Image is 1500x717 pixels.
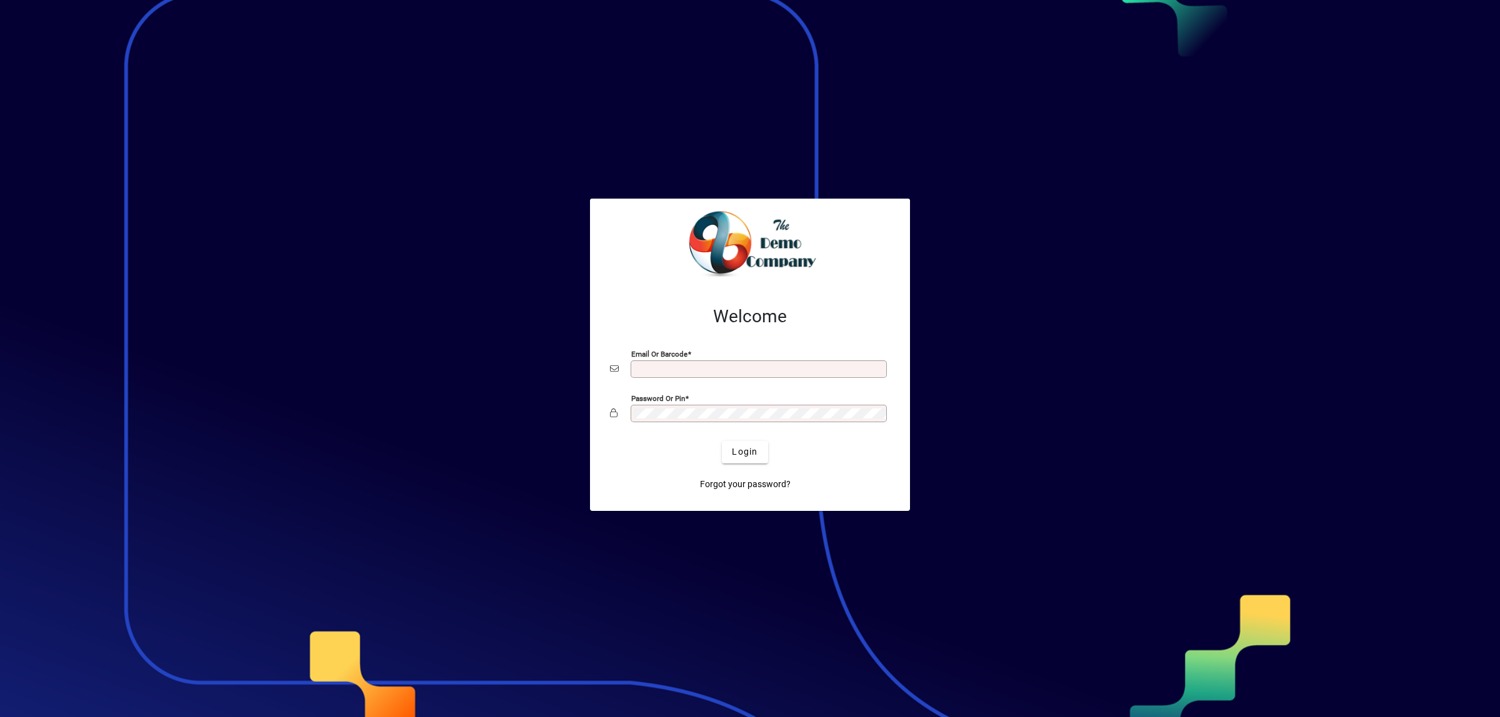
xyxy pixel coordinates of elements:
[700,478,791,491] span: Forgot your password?
[631,349,687,358] mat-label: Email or Barcode
[695,473,796,496] a: Forgot your password?
[610,306,890,327] h2: Welcome
[631,393,685,402] mat-label: Password or Pin
[722,441,767,463] button: Login
[732,445,757,458] span: Login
